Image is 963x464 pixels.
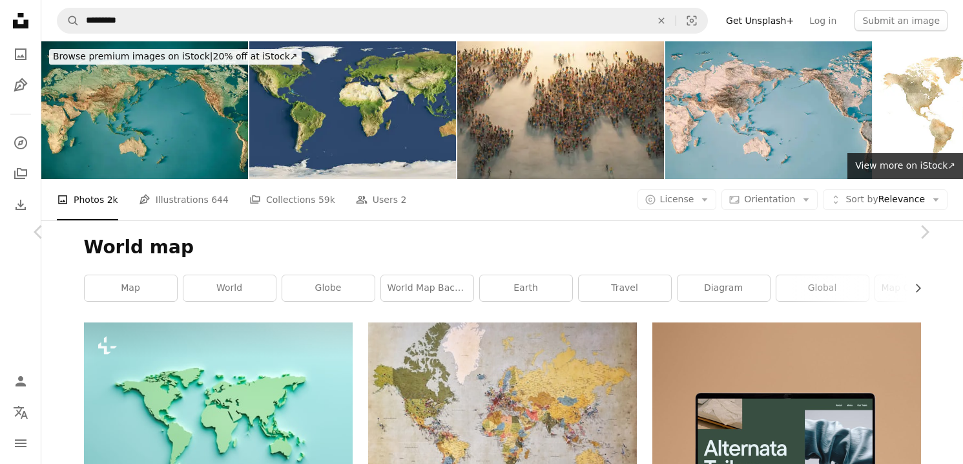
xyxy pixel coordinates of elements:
[721,189,818,210] button: Orientation
[139,179,229,220] a: Illustrations 644
[84,406,353,417] a: relief map of the world with soft shadows and pastel colors. concept of travel and exploration. 3...
[855,160,955,171] span: View more on iStock ↗
[579,275,671,301] a: travel
[356,179,407,220] a: Users 2
[665,41,872,179] img: World Map Pacific Center 3D Render Topographic Map Neutral Border
[885,170,963,294] a: Next
[8,430,34,456] button: Menu
[718,10,802,31] a: Get Unsplash+
[57,8,79,33] button: Search Unsplash
[776,275,869,301] a: global
[660,194,694,204] span: License
[84,236,921,259] h1: World map
[85,275,177,301] a: map
[676,8,707,33] button: Visual search
[8,161,34,187] a: Collections
[847,153,963,179] a: View more on iStock↗
[678,275,770,301] a: diagram
[318,193,335,207] span: 59k
[401,193,407,207] span: 2
[8,368,34,394] a: Log in / Sign up
[480,275,572,301] a: earth
[845,194,878,204] span: Sort by
[381,275,473,301] a: world map background
[368,406,637,417] a: blue, green, and yellow world map
[49,49,302,65] div: 20% off at iStock ↗
[41,41,309,72] a: Browse premium images on iStock|20% off at iStock↗
[211,193,229,207] span: 644
[8,41,34,67] a: Photos
[8,72,34,98] a: Illustrations
[249,179,335,220] a: Collections 59k
[647,8,676,33] button: Clear
[183,275,276,301] a: world
[53,51,212,61] span: Browse premium images on iStock |
[845,193,925,206] span: Relevance
[8,130,34,156] a: Explore
[802,10,844,31] a: Log in
[249,41,456,179] img: 3D render of a world map. Elements of this image furnished by NASA.
[823,189,947,210] button: Sort byRelevance
[637,189,717,210] button: License
[744,194,795,204] span: Orientation
[457,41,664,179] img: Global Community Gathering Towards the Light
[8,399,34,425] button: Language
[282,275,375,301] a: globe
[41,41,248,179] img: World Map Pacific Center 3D Render Topographic Map Dark Ocean Color
[57,8,708,34] form: Find visuals sitewide
[854,10,947,31] button: Submit an image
